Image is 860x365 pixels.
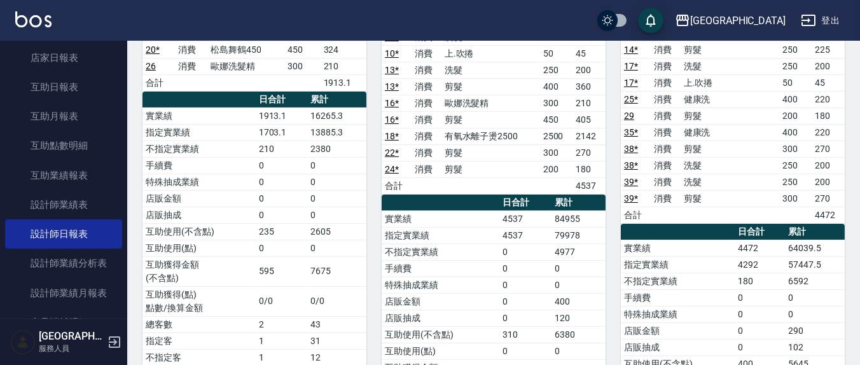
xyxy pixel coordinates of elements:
[779,91,812,107] td: 400
[572,78,606,95] td: 360
[256,190,307,207] td: 0
[256,240,307,256] td: 0
[412,144,441,161] td: 消費
[785,322,845,339] td: 290
[142,74,175,91] td: 合計
[5,279,122,308] a: 設計師業績月報表
[499,260,551,277] td: 0
[779,107,812,124] td: 200
[441,62,540,78] td: 洗髮
[621,207,651,223] td: 合計
[651,174,681,190] td: 消費
[812,41,845,58] td: 225
[441,95,540,111] td: 歐娜洗髮精
[142,174,256,190] td: 特殊抽成業績
[572,177,606,194] td: 4537
[142,157,256,174] td: 手續費
[651,91,681,107] td: 消費
[621,322,735,339] td: 店販金額
[540,128,573,144] td: 2500
[572,144,606,161] td: 270
[812,207,845,223] td: 4472
[621,339,735,355] td: 店販抽成
[540,45,573,62] td: 50
[207,58,284,74] td: 歐娜洗髮精
[499,277,551,293] td: 0
[651,141,681,157] td: 消費
[785,289,845,306] td: 0
[146,61,156,71] a: 26
[5,43,122,72] a: 店家日報表
[551,310,606,326] td: 120
[307,174,366,190] td: 0
[256,286,307,316] td: 0/0
[812,91,845,107] td: 220
[812,107,845,124] td: 180
[382,227,499,244] td: 指定實業績
[572,62,606,78] td: 200
[651,157,681,174] td: 消費
[307,240,366,256] td: 0
[651,107,681,124] td: 消費
[812,190,845,207] td: 270
[307,92,366,108] th: 累計
[621,289,735,306] td: 手續費
[499,195,551,211] th: 日合計
[551,343,606,359] td: 0
[621,273,735,289] td: 不指定實業績
[785,273,845,289] td: 6592
[540,161,573,177] td: 200
[142,141,256,157] td: 不指定實業績
[681,141,779,157] td: 剪髮
[256,207,307,223] td: 0
[681,41,779,58] td: 剪髮
[412,161,441,177] td: 消費
[307,157,366,174] td: 0
[621,240,735,256] td: 實業績
[690,13,786,29] div: [GEOGRAPHIC_DATA]
[681,124,779,141] td: 健康洗
[207,41,284,58] td: 松島舞鶴450
[540,111,573,128] td: 450
[256,316,307,333] td: 2
[624,111,634,121] a: 29
[39,343,104,354] p: 服務人員
[779,141,812,157] td: 300
[142,124,256,141] td: 指定實業績
[551,293,606,310] td: 400
[812,74,845,91] td: 45
[785,306,845,322] td: 0
[321,58,366,74] td: 210
[321,74,366,91] td: 1913.1
[499,310,551,326] td: 0
[670,8,791,34] button: [GEOGRAPHIC_DATA]
[651,74,681,91] td: 消費
[499,343,551,359] td: 0
[142,316,256,333] td: 總客數
[785,240,845,256] td: 64039.5
[735,224,785,240] th: 日合計
[412,78,441,95] td: 消費
[499,227,551,244] td: 4537
[681,107,779,124] td: 剪髮
[284,41,320,58] td: 450
[15,11,52,27] img: Logo
[779,74,812,91] td: 50
[651,58,681,74] td: 消費
[175,58,207,74] td: 消費
[382,210,499,227] td: 實業績
[441,144,540,161] td: 剪髮
[779,157,812,174] td: 250
[382,293,499,310] td: 店販金額
[681,190,779,207] td: 剪髮
[540,144,573,161] td: 300
[441,45,540,62] td: 上.吹捲
[5,161,122,190] a: 互助業績報表
[551,326,606,343] td: 6380
[10,329,36,355] img: Person
[735,240,785,256] td: 4472
[382,326,499,343] td: 互助使用(不含點)
[256,333,307,349] td: 1
[382,277,499,293] td: 特殊抽成業績
[735,306,785,322] td: 0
